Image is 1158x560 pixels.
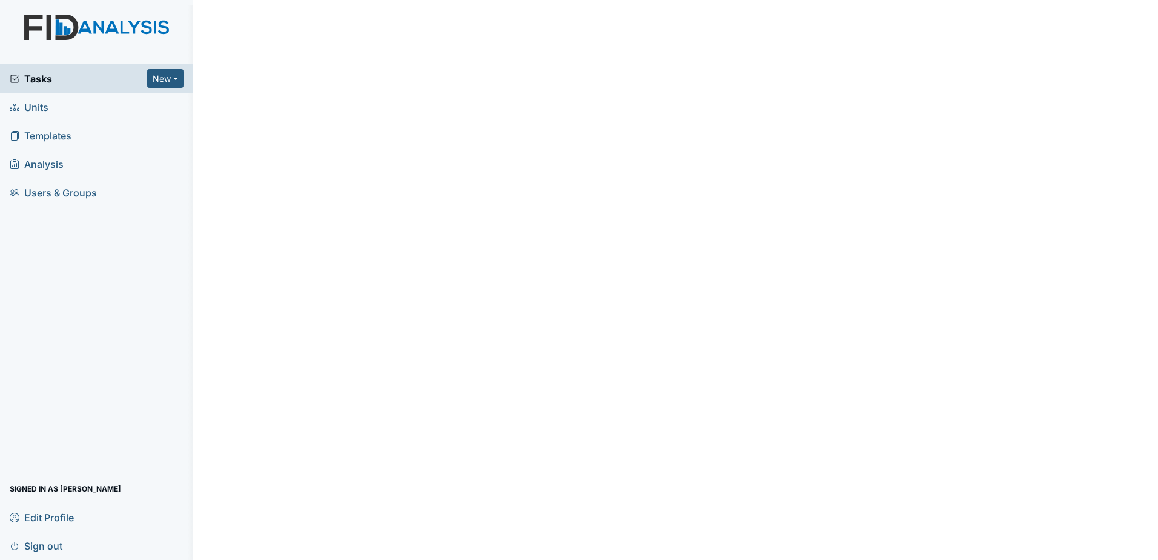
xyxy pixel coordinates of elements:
[10,508,74,527] span: Edit Profile
[10,536,62,555] span: Sign out
[10,479,121,498] span: Signed in as [PERSON_NAME]
[10,155,64,173] span: Analysis
[10,183,97,202] span: Users & Groups
[10,72,147,86] a: Tasks
[10,98,48,116] span: Units
[147,69,184,88] button: New
[10,126,71,145] span: Templates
